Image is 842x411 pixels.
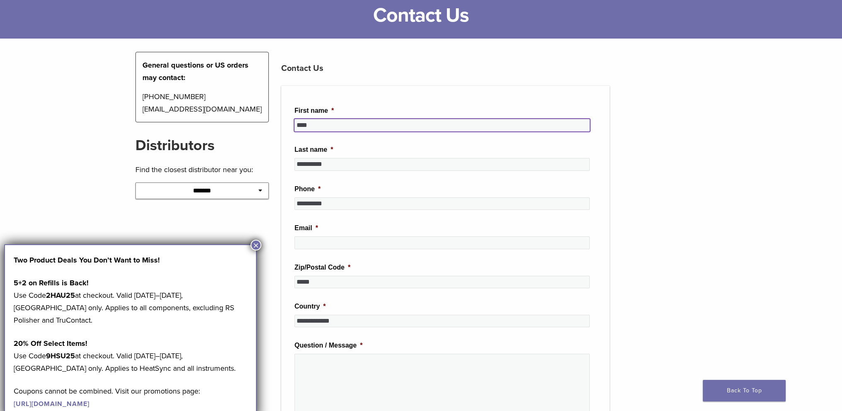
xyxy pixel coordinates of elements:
label: Question / Message [294,341,363,350]
h2: Distributors [135,136,269,156]
label: Zip/Postal Code [294,263,350,272]
h3: Contact Us [281,58,610,78]
button: Close [251,240,261,250]
label: First name [294,107,334,115]
p: [PHONE_NUMBER] [EMAIL_ADDRESS][DOMAIN_NAME] [142,90,262,115]
label: Country [294,302,326,311]
label: Phone [294,185,321,194]
label: Last name [294,146,333,154]
a: Back To Top [703,380,786,401]
strong: 2HAU25 [46,291,75,300]
p: Use Code at checkout. Valid [DATE]–[DATE], [GEOGRAPHIC_DATA] only. Applies to all components, exc... [14,277,247,326]
p: Use Code at checkout. Valid [DATE]–[DATE], [GEOGRAPHIC_DATA] only. Applies to HeatSync and all in... [14,337,247,375]
strong: 20% Off Select Items! [14,339,87,348]
strong: Two Product Deals You Don’t Want to Miss! [14,255,160,265]
p: Find the closest distributor near you: [135,163,269,176]
strong: 5+2 on Refills is Back! [14,278,89,287]
strong: 9HSU25 [46,351,75,360]
a: [URL][DOMAIN_NAME] [14,400,89,408]
strong: General questions or US orders may contact: [142,61,248,82]
p: Coupons cannot be combined. Visit our promotions page: [14,385,247,410]
label: Email [294,224,318,233]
